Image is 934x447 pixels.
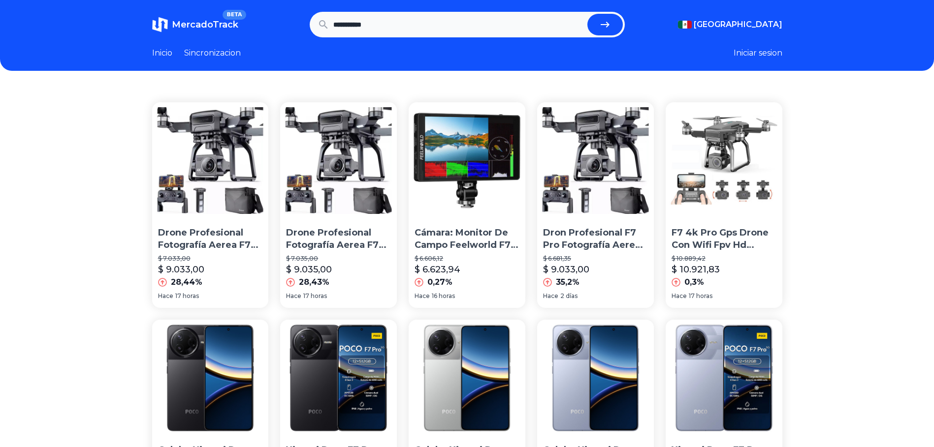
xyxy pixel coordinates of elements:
[152,47,172,59] a: Inicio
[286,227,391,251] p: Drone Profesional Fotografía Aerea F7 Pro 4k Camara
[427,276,452,288] p: 0,27%
[286,263,332,276] p: $ 9.035,00
[666,102,782,308] a: F7 4k Pro Gps Drone Con Wifi Fpv Hd Cámara De 3 Ejes GimbalF7 4k Pro Gps Drone Con Wifi Fpv Hd Cá...
[666,102,782,219] img: F7 4k Pro Gps Drone Con Wifi Fpv Hd Cámara De 3 Ejes Gimbal
[152,102,269,219] img: Drone Profesional Fotografía Aerea F7 Pro Drone 4k Camara
[672,255,776,263] p: $ 10.889,42
[184,47,241,59] a: Sincronizacion
[409,102,525,308] a: Cámara: Monitor De Campo Feelworld F7 Pro, Pantalla Táctil DCámara: Monitor De Campo Feelworld F7...
[303,292,327,300] span: 17 horas
[172,19,238,30] span: MercadoTrack
[537,102,654,308] a: Dron Profesional F7 Pro Fotografía Aerea 4k CamaraDron Profesional F7 Pro Fotografía Aerea 4k Cam...
[415,255,519,263] p: $ 6.606,12
[684,276,704,288] p: 0,3%
[556,276,580,288] p: 35,2%
[299,276,329,288] p: 28,43%
[415,263,460,276] p: $ 6.623,94
[409,102,525,219] img: Cámara: Monitor De Campo Feelworld F7 Pro, Pantalla Táctil D
[734,47,782,59] button: Iniciar sesion
[280,320,397,436] img: Xiaomi Poco F7 Pro Dual Sim 512 Gb Negro 12 Gb Ram
[689,292,712,300] span: 17 horas
[678,19,782,30] button: [GEOGRAPHIC_DATA]
[171,276,202,288] p: 28,44%
[415,227,519,251] p: Cámara: Monitor De Campo Feelworld F7 Pro, Pantalla Táctil D
[158,255,263,263] p: $ 7.033,00
[672,227,776,251] p: F7 4k Pro Gps Drone Con Wifi Fpv Hd Cámara De 3 Ejes Gimbal
[280,102,397,219] img: Drone Profesional Fotografía Aerea F7 Pro 4k Camara
[694,19,782,30] span: [GEOGRAPHIC_DATA]
[158,227,263,251] p: Drone Profesional Fotografía Aerea F7 Pro Drone 4k Camara
[152,17,238,32] a: MercadoTrackBETA
[286,292,301,300] span: Hace
[409,320,525,436] img: Celular Xiaomi Poco F7 Pro 12gb Ram 512gb Rom Silver
[152,17,168,32] img: MercadoTrack
[543,255,648,263] p: $ 6.681,35
[543,292,558,300] span: Hace
[560,292,578,300] span: 2 días
[672,292,687,300] span: Hace
[678,21,692,29] img: Mexico
[158,263,204,276] p: $ 9.033,00
[537,102,654,219] img: Dron Profesional F7 Pro Fotografía Aerea 4k Camara
[158,292,173,300] span: Hace
[666,320,782,436] img: Xiaomi Poco F7 Pro Dual Sim 512 Gb Azul 12 Gb Ram
[175,292,199,300] span: 17 horas
[223,10,246,20] span: BETA
[432,292,455,300] span: 16 horas
[543,263,589,276] p: $ 9.033,00
[286,255,391,263] p: $ 7.035,00
[280,102,397,308] a: Drone Profesional Fotografía Aerea F7 Pro 4k CamaraDrone Profesional Fotografía Aerea F7 Pro 4k C...
[672,263,720,276] p: $ 10.921,83
[152,320,269,436] img: Celular Xiaomi Poco F7 Pro 12gb Ram 256gb Rom Black
[152,102,269,308] a: Drone Profesional Fotografía Aerea F7 Pro Drone 4k CamaraDrone Profesional Fotografía Aerea F7 Pr...
[543,227,648,251] p: Dron Profesional F7 Pro Fotografía Aerea 4k Camara
[537,320,654,436] img: Celular Xiaomi Poco F7 Pro 12gb Ram 256gb Rom Blue
[415,292,430,300] span: Hace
